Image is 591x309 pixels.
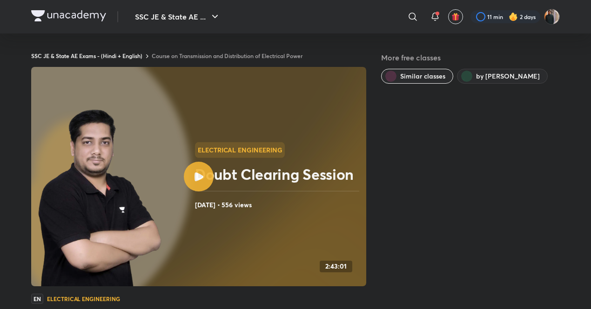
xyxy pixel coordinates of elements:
button: avatar [448,9,463,24]
a: SSC JE & State AE Exams - (Hindi + English) [31,52,142,59]
button: by Rishabh Agrawal [457,69,548,84]
a: Company Logo [31,10,106,24]
span: EN [31,294,43,304]
span: Similar classes [400,72,445,81]
img: avatar [451,13,460,21]
button: Similar classes [381,69,453,84]
button: SSC JE & State AE ... [129,7,226,26]
h4: [DATE] • 556 views [195,199,363,211]
span: by Rishabh Agrawal [476,72,540,81]
h2: Doubt Clearing Session [195,165,363,184]
img: Company Logo [31,10,106,21]
img: Anish kumar [544,9,560,25]
a: Course on Transmission and Distribution of Electrical Power [152,52,302,59]
img: streak [509,12,518,21]
h5: More free classes [381,52,560,63]
h4: 2:43:01 [325,263,347,270]
h4: Electrical Engineering [47,296,120,302]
